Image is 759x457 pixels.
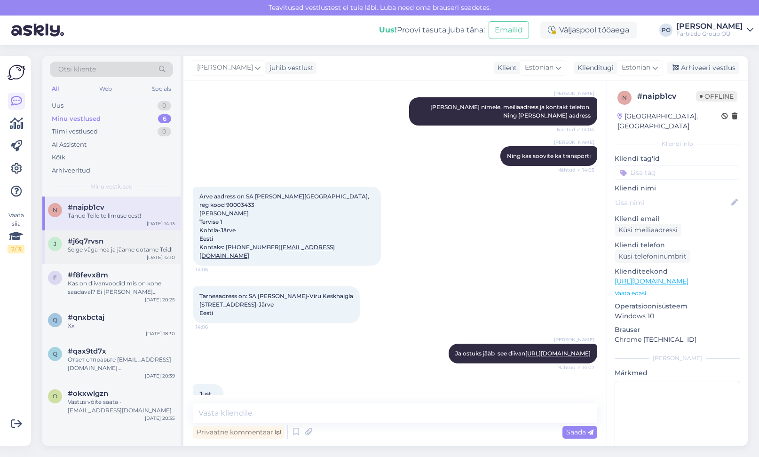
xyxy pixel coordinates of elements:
span: Tarneaadress on: SA [PERSON_NAME]-Viru Keskhaigla [STREET_ADDRESS]-Järve Eesti [199,292,353,316]
div: PO [659,24,672,37]
div: Klient [494,63,517,73]
div: juhib vestlust [266,63,314,73]
span: Nähtud ✓ 14:05 [557,166,594,173]
div: 0 [158,101,171,110]
span: Offline [696,91,737,102]
div: Tiimi vestlused [52,127,98,136]
div: Vaata siia [8,211,24,253]
span: #naipb1cv [68,203,104,212]
div: Socials [150,83,173,95]
span: Estonian [525,63,553,73]
span: f [53,274,57,281]
p: Vaata edasi ... [615,289,740,298]
div: Tänud Teile tellimuse eest! [68,212,175,220]
b: Uus! [379,25,397,34]
p: Operatsioonisüsteem [615,301,740,311]
span: n [622,94,627,101]
div: Väljaspool tööaega [540,22,637,39]
div: Arhiveeritud [52,166,90,175]
span: q [53,350,57,357]
span: q [53,316,57,323]
div: [GEOGRAPHIC_DATA], [GEOGRAPHIC_DATA] [617,111,721,131]
p: Kliendi tag'id [615,154,740,164]
a: [URL][DOMAIN_NAME] [615,277,688,285]
div: Arhiveeri vestlus [667,62,739,74]
span: Otsi kliente [58,64,96,74]
span: #j6q7rvsn [68,237,103,245]
div: Xx [68,322,175,330]
span: o [53,393,57,400]
p: Klienditeekond [615,267,740,276]
input: Lisa nimi [615,197,729,208]
div: 0 [158,127,171,136]
p: Kliendi telefon [615,240,740,250]
div: [PERSON_NAME] [676,23,743,30]
div: Kõik [52,153,65,162]
div: [DATE] 18:30 [146,330,175,337]
div: [DATE] 20:35 [145,415,175,422]
div: Web [97,83,114,95]
div: # naipb1cv [637,91,696,102]
div: Kas on diivanvoodid mis on kohe saadaval? Ei [PERSON_NAME] oodata, et [PERSON_NAME]? Kirjutage pa... [68,279,175,296]
div: Küsi telefoninumbrit [615,250,690,263]
p: Märkmed [615,368,740,378]
span: Ja ostuks jääb see diivan [455,350,591,357]
div: [DATE] 20:25 [145,296,175,303]
p: Brauser [615,325,740,335]
span: Nähtud ✓ 14:04 [557,126,594,133]
span: Arve aadress on SA [PERSON_NAME][GEOGRAPHIC_DATA], reg kood 90003433 [PERSON_NAME] Tervise 1 Koht... [199,193,371,259]
span: Ning kas soovite ka transporti [507,152,591,159]
p: Windows 10 [615,311,740,321]
div: Uus [52,101,63,110]
span: #qax9td7x [68,347,106,355]
span: 14:06 [196,266,231,273]
p: Kliendi nimi [615,183,740,193]
div: Vastus võite saata - [EMAIL_ADDRESS][DOMAIN_NAME] [68,398,175,415]
span: Estonian [622,63,650,73]
div: All [50,83,61,95]
span: Just [199,390,211,397]
span: Nähtud ✓ 14:07 [557,364,594,371]
div: Klienditugi [574,63,614,73]
span: [PERSON_NAME] [197,63,253,73]
div: Privaatne kommentaar [193,426,285,439]
span: j [54,240,56,247]
a: [URL][DOMAIN_NAME] [525,350,591,357]
div: [PERSON_NAME] [615,354,740,362]
a: [PERSON_NAME]Fartrade Group OÜ [676,23,753,38]
div: Küsi meiliaadressi [615,224,681,236]
div: AI Assistent [52,140,87,150]
span: Saada [566,428,593,436]
span: [PERSON_NAME] nimele, meiliaadress ja kontakt telefon. Ning [PERSON_NAME] aadress [430,103,592,119]
div: Kliendi info [615,140,740,148]
span: #okxwlgzn [68,389,108,398]
img: Askly Logo [8,63,25,81]
span: [PERSON_NAME] [554,336,594,343]
button: Emailid [489,21,529,39]
span: Minu vestlused [90,182,133,191]
div: 2 / 3 [8,245,24,253]
span: [PERSON_NAME] [554,139,594,146]
div: [DATE] 14:13 [147,220,175,227]
div: Selge väga hea ja jääme ootame Teid! [68,245,175,254]
div: Proovi tasuta juba täna: [379,24,485,36]
div: Minu vestlused [52,114,101,124]
p: Chrome [TECHNICAL_ID] [615,335,740,345]
div: Ответ отправьте [EMAIL_ADDRESS][DOMAIN_NAME]. [GEOGRAPHIC_DATA] [68,355,175,372]
span: n [53,206,57,213]
span: 14:06 [196,323,231,331]
div: Fartrade Group OÜ [676,30,743,38]
span: [PERSON_NAME] [554,90,594,97]
input: Lisa tag [615,165,740,180]
p: Kliendi email [615,214,740,224]
div: [DATE] 12:10 [147,254,175,261]
div: [DATE] 20:39 [145,372,175,379]
div: 6 [158,114,171,124]
span: #f8fevx8m [68,271,108,279]
span: #qnxbctaj [68,313,104,322]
